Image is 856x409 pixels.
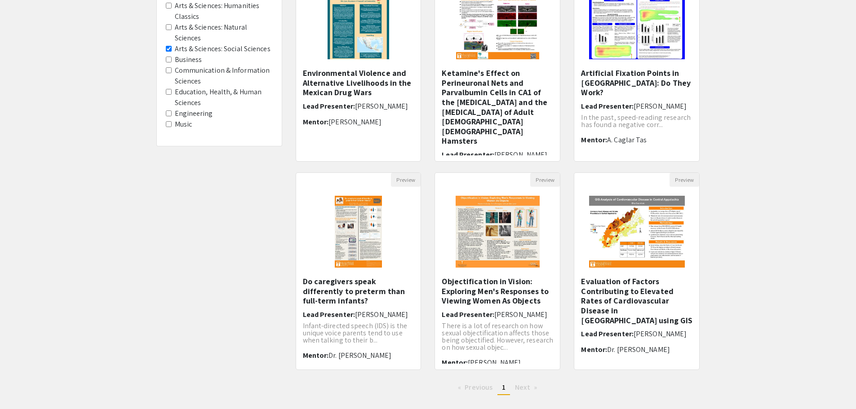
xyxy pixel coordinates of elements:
span: 1 [502,383,506,392]
h5: Artificial Fixation Points in [GEOGRAPHIC_DATA]: Do They Work? [581,68,692,97]
h5: Objectification in Vision: Exploring Men's Responses to Viewing Women As Objects [442,277,553,306]
span: [PERSON_NAME] [494,150,547,159]
span: [PERSON_NAME] [634,101,687,111]
img: <p>Do caregivers speak differently to preterm than full-term infants?</p> [326,187,391,277]
iframe: Chat [7,369,38,402]
button: Preview [530,173,560,187]
span: Previous [465,383,492,392]
span: Mentor: [303,117,329,127]
span: In the past, speed-reading research has found a negative corr... [581,113,691,129]
button: Preview [391,173,421,187]
span: [PERSON_NAME] [634,329,687,339]
h6: Lead Presenter: [303,102,414,110]
div: Open Presentation <p>Do caregivers speak differently to preterm than full-term infants?</p> [296,172,421,370]
img: <p class="ql-align-center"><strong style="background-color: transparent; color: rgb(0, 0, 0);">Ev... [580,187,694,277]
span: [PERSON_NAME] [355,101,408,111]
span: Infant-directed speech (IDS) is the unique voice parents tend to use when talking to their b... [303,321,408,345]
span: Dr. [PERSON_NAME] [607,345,670,354]
span: Mentor: [442,358,468,367]
span: [PERSON_NAME], [PERSON_NAME] [PERSON_NAME] [442,358,550,376]
span: Dr. [PERSON_NAME] [328,351,391,360]
span: Mentor: [581,135,607,145]
span: Next [515,383,530,392]
ul: Pagination [296,381,700,395]
span: A. Caglar Tas [607,135,647,145]
p: There is a lot of research on how sexual objectification affects those being objectified. However... [442,322,553,351]
h6: Lead Presenter: [303,310,414,319]
h6: Lead Presenter: [581,330,692,338]
h6: Lead Presenter: [442,150,553,159]
label: Arts & Sciences: Social Sciences [175,44,271,54]
h5: Evaluation of Factors Contributing to Elevated Rates of Cardiovascular Disease in [GEOGRAPHIC_DAT... [581,277,692,325]
label: Communication & Information Sciences [175,65,273,87]
label: Arts & Sciences: Natural Sciences [175,22,273,44]
h5: Ketamine's Effect on Perineuronal Nets and Parvalbumin Cells in CA1 of the [MEDICAL_DATA] and the... [442,68,553,146]
h5: Environmental Violence and Alternative Livelihoods in the Mexican Drug Wars [303,68,414,97]
span: [PERSON_NAME] [494,310,547,319]
span: [PERSON_NAME] [328,117,381,127]
label: Music [175,119,192,130]
label: Business [175,54,202,65]
h6: Lead Presenter: [442,310,553,319]
span: Mentor: [581,345,607,354]
h5: Do caregivers speak differently to preterm than full-term infants? [303,277,414,306]
label: Education, Health, & Human Sciences [175,87,273,108]
h6: Lead Presenter: [581,102,692,110]
label: Arts & Sciences: Humanities Classics [175,0,273,22]
span: Mentor: [303,351,329,360]
button: Preview [670,173,699,187]
span: [PERSON_NAME] [355,310,408,319]
div: Open Presentation <p class="ql-align-center"><strong style="background-color: transparent; color:... [574,172,700,370]
img: <p>Objectification in Vision: Exploring Men's Responses to Viewing Women As Objects</p> [447,187,549,277]
label: Engineering [175,108,213,119]
div: Open Presentation <p>Objectification in Vision: Exploring Men's Responses to Viewing Women As Obj... [435,172,560,370]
